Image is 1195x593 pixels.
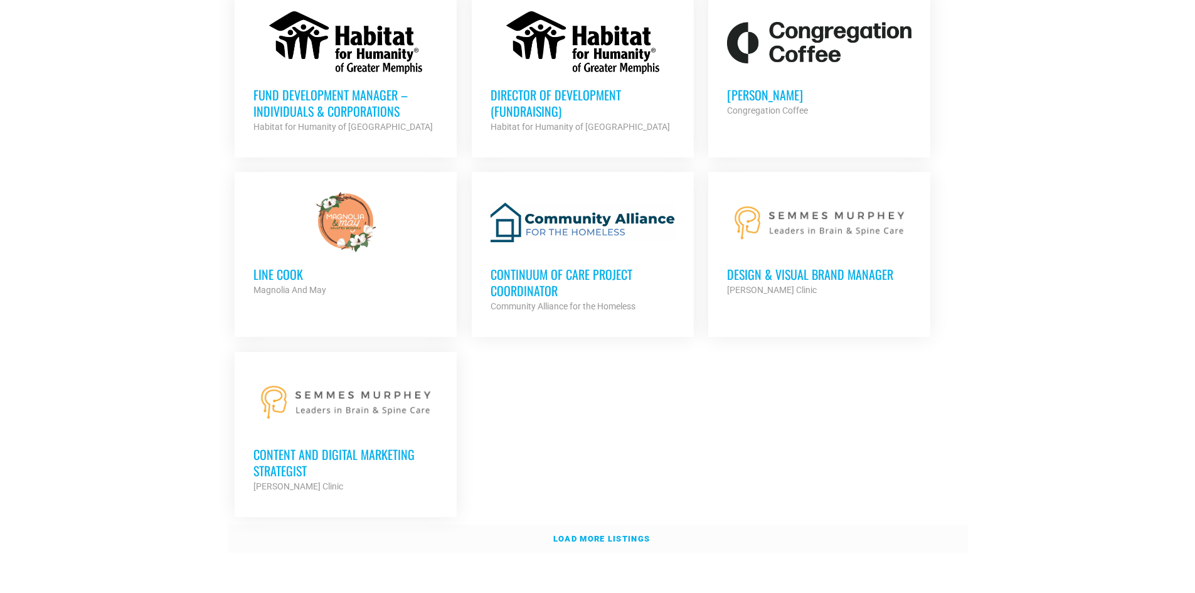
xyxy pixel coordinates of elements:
a: Design & Visual Brand Manager [PERSON_NAME] Clinic [708,172,930,316]
strong: [PERSON_NAME] Clinic [727,285,817,295]
h3: Design & Visual Brand Manager [727,266,911,282]
h3: Fund Development Manager – Individuals & Corporations [253,87,438,119]
a: Content and Digital Marketing Strategist [PERSON_NAME] Clinic [235,352,457,513]
strong: [PERSON_NAME] Clinic [253,481,343,491]
a: Line cook Magnolia And May [235,172,457,316]
strong: Habitat for Humanity of [GEOGRAPHIC_DATA] [491,122,670,132]
h3: [PERSON_NAME] [727,87,911,103]
h3: Line cook [253,266,438,282]
h3: Director of Development (Fundraising) [491,87,675,119]
a: Load more listings [228,525,968,553]
h3: Content and Digital Marketing Strategist [253,446,438,479]
strong: Magnolia And May [253,285,326,295]
strong: Habitat for Humanity of [GEOGRAPHIC_DATA] [253,122,433,132]
h3: Continuum of Care Project Coordinator [491,266,675,299]
a: Continuum of Care Project Coordinator Community Alliance for the Homeless [472,172,694,333]
strong: Load more listings [553,534,650,543]
strong: Community Alliance for the Homeless [491,301,635,311]
strong: Congregation Coffee [727,105,808,115]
